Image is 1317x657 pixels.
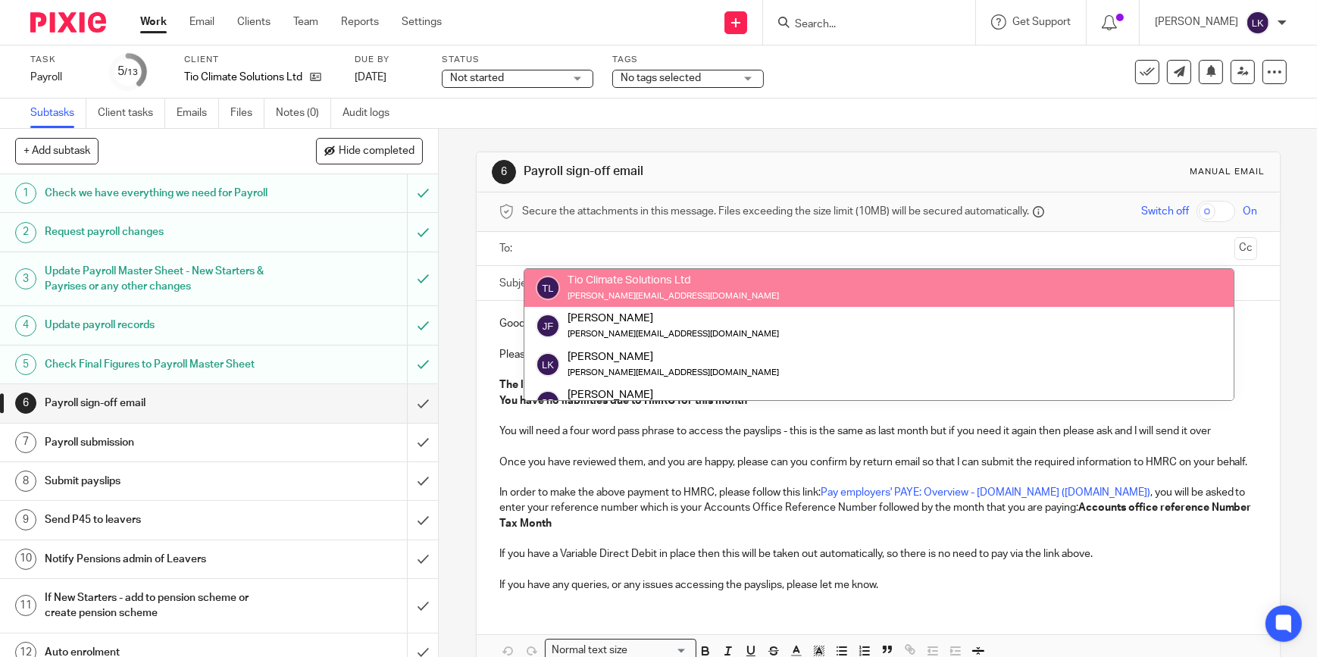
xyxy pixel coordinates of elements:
[499,485,1257,531] p: In order to make the above payment to HMRC, please follow this link: , you will be asked to enter...
[1078,502,1252,513] strong: Accounts office reference Number
[339,145,414,158] span: Hide completed
[140,14,167,30] a: Work
[1234,237,1257,260] button: Cc
[522,204,1029,219] span: Secure the attachments in this message. Files exceeding the size limit (10MB) will be secured aut...
[568,273,779,288] div: Tio Climate Solutions Ltd
[568,292,779,300] small: [PERSON_NAME][EMAIL_ADDRESS][DOMAIN_NAME]
[568,368,779,377] small: [PERSON_NAME][EMAIL_ADDRESS][DOMAIN_NAME]
[499,241,516,256] label: To:
[45,260,277,299] h1: Update Payroll Master Sheet - New Starters & Payrises or any other changes
[1141,204,1189,219] span: Switch off
[45,548,277,571] h1: Notify Pensions admin of Leavers
[499,347,1257,362] p: Please see attached the payslips, you will find them at the very bottom of this email under my si...
[125,68,139,77] small: /13
[184,70,302,85] p: Tio Climate Solutions Ltd
[30,99,86,128] a: Subtasks
[45,470,277,493] h1: Submit payslips
[355,54,423,66] label: Due by
[1012,17,1071,27] span: Get Support
[45,221,277,243] h1: Request payroll changes
[499,455,1257,470] p: Once you have reviewed them, and you are happy, please can you confirm by return email so that I ...
[15,432,36,453] div: 7
[15,315,36,336] div: 4
[30,12,106,33] img: Pixie
[1246,11,1270,35] img: svg%3E
[499,380,749,390] strong: The liability due to HMRC for this month is £000.00
[536,276,560,300] img: svg%3E
[568,387,779,402] div: [PERSON_NAME]
[30,70,91,85] div: Payroll
[184,54,336,66] label: Client
[442,54,593,66] label: Status
[492,160,516,184] div: 6
[793,18,930,32] input: Search
[15,471,36,492] div: 8
[341,14,379,30] a: Reports
[15,509,36,530] div: 9
[45,508,277,531] h1: Send P45 to leavers
[536,390,560,415] img: svg%3E
[450,73,504,83] span: Not started
[15,268,36,289] div: 3
[15,354,36,375] div: 5
[621,73,701,83] span: No tags selected
[15,138,99,164] button: + Add subtask
[230,99,264,128] a: Files
[45,353,277,376] h1: Check Final Figures to Payroll Master Sheet
[499,276,539,291] label: Subject:
[293,14,318,30] a: Team
[1190,166,1265,178] div: Manual email
[1155,14,1238,30] p: [PERSON_NAME]
[45,587,277,625] h1: If New Starters - add to pension scheme or create pension scheme
[45,431,277,454] h1: Payroll submission
[499,577,1257,593] p: If you have any queries, or any issues accessing the payslips, please let me know.
[524,164,910,180] h1: Payroll sign-off email
[568,349,779,364] div: [PERSON_NAME]
[1243,204,1257,219] span: On
[45,182,277,205] h1: Check we have everything we need for Payroll
[821,487,1150,498] a: Pay employers' PAYE: Overview - [DOMAIN_NAME] ([DOMAIN_NAME])
[402,14,442,30] a: Settings
[568,311,779,326] div: [PERSON_NAME]
[177,99,219,128] a: Emails
[15,183,36,204] div: 1
[15,393,36,414] div: 6
[355,72,386,83] span: [DATE]
[316,138,423,164] button: Hide completed
[568,330,779,338] small: [PERSON_NAME][EMAIL_ADDRESS][DOMAIN_NAME]
[237,14,271,30] a: Clients
[15,549,36,570] div: 10
[15,222,36,243] div: 2
[499,316,1257,331] p: Good morning/afternoon ,
[612,54,764,66] label: Tags
[45,392,277,415] h1: Payroll sign-off email
[499,424,1257,439] p: You will need a four word pass phrase to access the payslips - this is the same as last month but...
[118,63,139,80] div: 5
[499,396,747,406] strong: You have no liabilities due to HMRC for this month
[536,314,560,338] img: svg%3E
[30,54,91,66] label: Task
[15,595,36,616] div: 11
[499,518,552,529] strong: Tax Month
[499,546,1257,562] p: If you have a Variable Direct Debit in place then this will be taken out automatically, so there ...
[276,99,331,128] a: Notes (0)
[45,314,277,336] h1: Update payroll records
[536,352,560,377] img: svg%3E
[343,99,401,128] a: Audit logs
[98,99,165,128] a: Client tasks
[189,14,214,30] a: Email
